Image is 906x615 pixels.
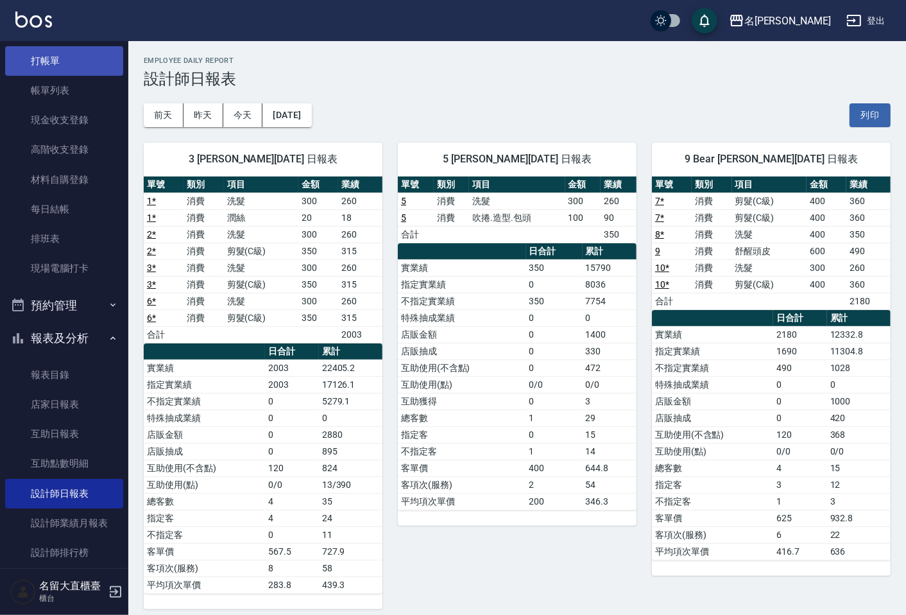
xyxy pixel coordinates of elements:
[39,593,105,604] p: 櫃台
[184,276,223,293] td: 消費
[5,567,123,597] a: 店販抽成明細
[827,393,891,410] td: 1000
[692,226,731,243] td: 消費
[583,476,637,493] td: 54
[434,177,470,193] th: 類別
[827,343,891,359] td: 11304.8
[601,193,637,209] td: 260
[827,326,891,343] td: 12332.8
[827,443,891,460] td: 0/0
[652,393,773,410] td: 店販金額
[338,243,382,259] td: 315
[827,526,891,543] td: 22
[692,209,731,226] td: 消費
[652,443,773,460] td: 互助使用(點)
[265,410,318,426] td: 0
[846,293,891,309] td: 2180
[692,8,717,33] button: save
[144,543,265,560] td: 客單價
[398,376,526,393] td: 互助使用(點)
[773,326,826,343] td: 2180
[144,510,265,526] td: 指定客
[583,426,637,443] td: 15
[144,560,265,576] td: 客項次(服務)
[265,526,318,543] td: 0
[338,193,382,209] td: 260
[667,153,875,166] span: 9 Bear [PERSON_NAME][DATE] 日報表
[5,195,123,224] a: 每日結帳
[398,309,526,326] td: 特殊抽成業績
[144,103,184,127] button: 前天
[224,293,298,309] td: 洗髮
[398,426,526,443] td: 指定客
[583,493,637,510] td: 346.3
[601,209,637,226] td: 90
[184,226,223,243] td: 消費
[298,226,338,243] td: 300
[652,359,773,376] td: 不指定實業績
[526,410,583,426] td: 1
[732,226,807,243] td: 洗髮
[184,309,223,326] td: 消費
[265,426,318,443] td: 0
[841,9,891,33] button: 登出
[224,259,298,276] td: 洗髮
[5,76,123,105] a: 帳單列表
[807,209,846,226] td: 400
[398,177,637,243] table: a dense table
[265,543,318,560] td: 567.5
[398,293,526,309] td: 不指定實業績
[601,177,637,193] th: 業績
[807,243,846,259] td: 600
[583,343,637,359] td: 330
[773,493,826,510] td: 1
[265,476,318,493] td: 0/0
[469,193,565,209] td: 洗髮
[469,177,565,193] th: 項目
[144,359,265,376] td: 實業績
[144,526,265,543] td: 不指定客
[652,343,773,359] td: 指定實業績
[526,426,583,443] td: 0
[39,580,105,593] h5: 名留大直櫃臺
[773,343,826,359] td: 1690
[144,493,265,510] td: 總客數
[773,460,826,476] td: 4
[265,493,318,510] td: 4
[319,359,382,376] td: 22405.2
[398,226,434,243] td: 合計
[144,476,265,493] td: 互助使用(點)
[827,476,891,493] td: 12
[5,289,123,322] button: 預約管理
[526,259,583,276] td: 350
[184,293,223,309] td: 消費
[144,393,265,410] td: 不指定實業績
[846,243,891,259] td: 490
[652,543,773,560] td: 平均項次單價
[807,276,846,293] td: 400
[5,360,123,390] a: 報表目錄
[652,460,773,476] td: 總客數
[338,177,382,193] th: 業績
[652,310,891,560] table: a dense table
[144,410,265,426] td: 特殊抽成業績
[319,476,382,493] td: 13/390
[144,426,265,443] td: 店販金額
[732,243,807,259] td: 舒醒頭皮
[398,493,526,510] td: 平均項次單價
[827,426,891,443] td: 368
[692,193,731,209] td: 消費
[144,343,382,594] table: a dense table
[224,243,298,259] td: 剪髮(C級)
[827,310,891,327] th: 累計
[827,493,891,510] td: 3
[338,293,382,309] td: 260
[692,243,731,259] td: 消費
[338,209,382,226] td: 18
[5,105,123,135] a: 現金收支登錄
[583,326,637,343] td: 1400
[319,560,382,576] td: 58
[526,293,583,309] td: 350
[298,243,338,259] td: 350
[398,177,434,193] th: 單號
